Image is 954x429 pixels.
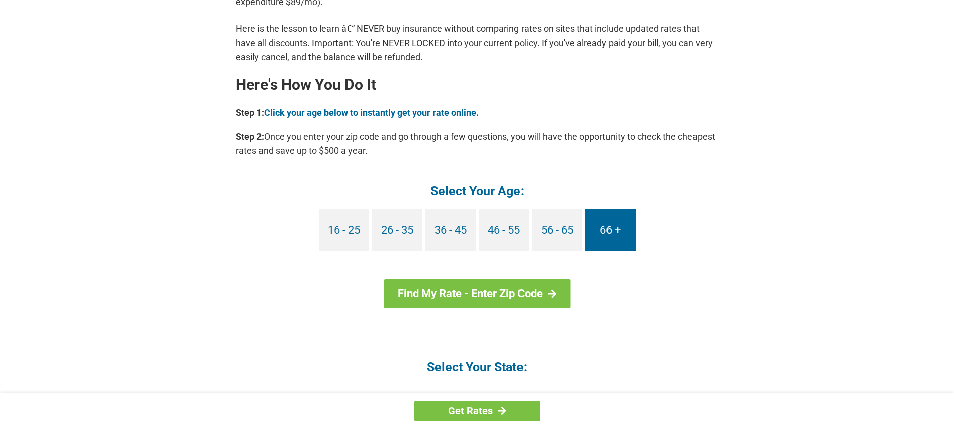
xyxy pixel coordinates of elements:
[236,107,264,118] b: Step 1:
[236,130,719,158] p: Once you enter your zip code and go through a few questions, you will have the opportunity to che...
[236,77,719,93] h2: Here's How You Do It
[236,22,719,64] p: Here is the lesson to learn â€“ NEVER buy insurance without comparing rates on sites that include...
[479,209,529,251] a: 46 - 55
[236,359,719,375] h4: Select Your State:
[319,209,369,251] a: 16 - 25
[425,209,476,251] a: 36 - 45
[414,401,540,421] a: Get Rates
[384,279,570,308] a: Find My Rate - Enter Zip Code
[236,183,719,199] h4: Select Your Age:
[585,209,636,251] a: 66 +
[236,131,264,142] b: Step 2:
[372,209,422,251] a: 26 - 35
[264,107,479,118] a: Click your age below to instantly get your rate online.
[532,209,582,251] a: 56 - 65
